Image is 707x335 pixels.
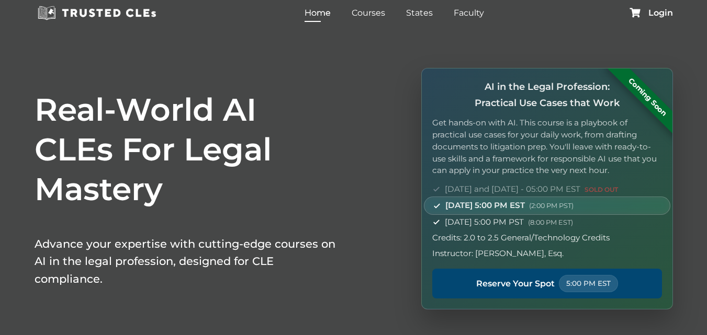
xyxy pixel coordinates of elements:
[432,232,610,244] span: Credits: 2.0 to 2.5 General/Technology Credits
[302,5,333,20] a: Home
[445,199,574,212] span: [DATE] 5:00 PM EST
[585,186,618,193] span: SOLD OUT
[445,216,573,228] span: [DATE] 5:00 PM PST
[476,277,555,291] span: Reserve Your Spot
[432,247,564,260] span: Instructor: [PERSON_NAME], Esq.
[559,275,618,292] span: 5:00 PM EST
[432,269,661,298] a: Reserve Your Spot 5:00 PM EST
[451,5,487,20] a: Faculty
[432,79,661,111] h4: AI in the Legal Profession: Practical Use Cases that Work
[403,5,435,20] a: States
[445,183,618,195] span: [DATE] and [DATE] - 05:00 PM EST
[35,5,160,21] img: Trusted CLEs
[606,56,688,138] div: Coming Soon
[432,117,661,177] p: Get hands-on with AI. This course is a playbook of practical use cases for your daily work, from ...
[35,235,338,288] p: Advance your expertise with cutting-edge courses on AI in the legal profession, designed for CLE ...
[35,90,338,209] h1: Real-World AI CLEs For Legal Mastery
[349,5,388,20] a: Courses
[528,218,573,226] span: (8:00 PM EST)
[529,202,574,210] span: (2:00 PM PST)
[648,9,673,17] a: Login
